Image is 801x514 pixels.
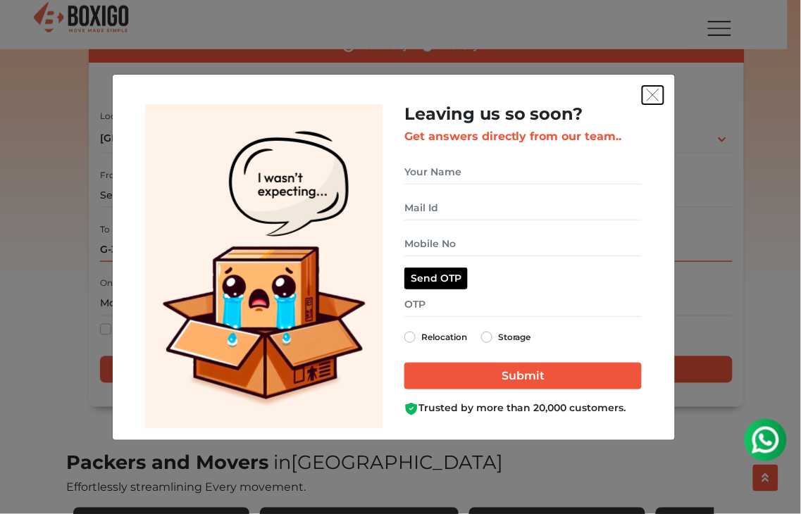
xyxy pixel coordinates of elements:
[145,104,383,429] img: Lead Welcome Image
[404,268,468,289] button: Send OTP
[404,104,642,125] h2: Leaving us so soon?
[404,363,642,389] input: Submit
[647,89,659,101] img: exit
[404,196,642,220] input: Mail Id
[404,232,642,256] input: Mobile No
[404,130,642,143] h3: Get answers directly from our team..
[404,292,642,317] input: OTP
[404,402,418,416] img: Boxigo Customer Shield
[404,401,642,415] div: Trusted by more than 20,000 customers.
[404,160,642,184] input: Your Name
[421,329,467,346] label: Relocation
[14,14,42,42] img: whatsapp-icon.svg
[498,329,531,346] label: Storage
